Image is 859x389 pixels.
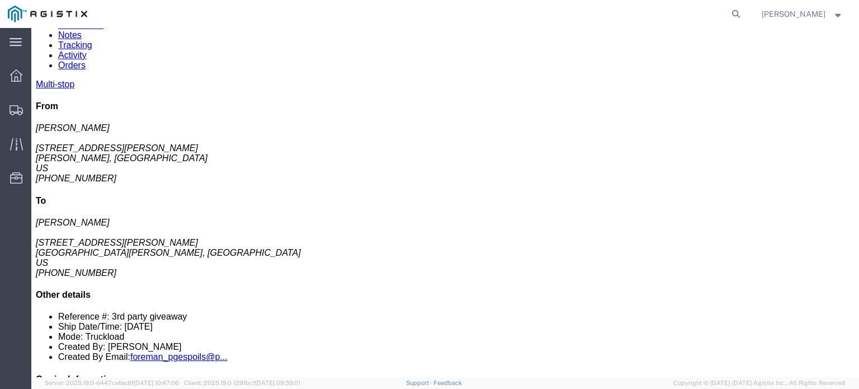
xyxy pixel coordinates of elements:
[761,7,844,21] button: [PERSON_NAME]
[8,6,87,22] img: logo
[31,28,859,377] iframe: FS Legacy Container
[255,379,300,386] span: [DATE] 09:39:01
[134,379,179,386] span: [DATE] 10:47:06
[762,8,825,20] span: Rochelle Manzoni
[673,378,846,388] span: Copyright © [DATE]-[DATE] Agistix Inc., All Rights Reserved
[184,379,300,386] span: Client: 2025.19.0-129fbcf
[433,379,462,386] a: Feedback
[406,379,434,386] a: Support
[45,379,179,386] span: Server: 2025.19.0-d447cefac8f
